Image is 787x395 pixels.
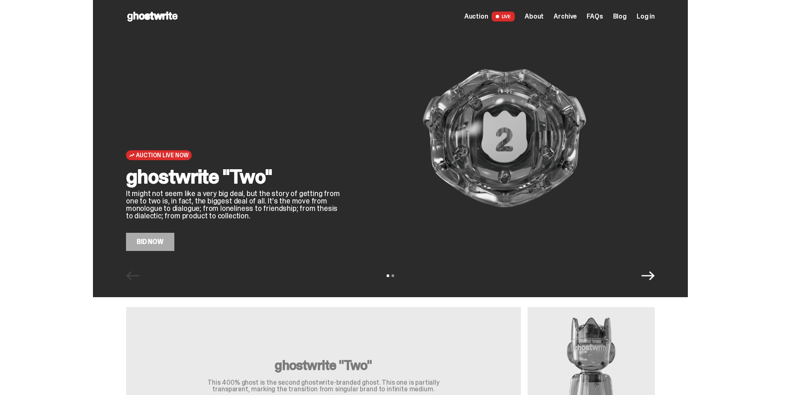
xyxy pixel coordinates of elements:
span: Auction Live Now [136,152,188,158]
button: View slide 2 [392,274,394,277]
a: FAQs [587,13,603,20]
span: Auction [464,13,488,20]
a: Bid Now [126,233,174,251]
h2: ghostwrite "Two" [126,167,341,187]
a: Auction LIVE [464,12,515,21]
p: It might not seem like a very big deal, but the story of getting from one to two is, in fact, the... [126,190,341,220]
span: LIVE [492,12,515,21]
a: Log in [637,13,655,20]
button: View slide 1 [387,274,389,277]
h3: ghostwrite "Two" [191,359,456,372]
a: Archive [554,13,577,20]
a: About [525,13,544,20]
img: ghostwrite "Two" [354,26,655,251]
p: This 400% ghost is the second ghostwrite-branded ghost. This one is partially transparent, markin... [191,379,456,393]
button: Next [642,269,655,282]
a: Blog [613,13,627,20]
